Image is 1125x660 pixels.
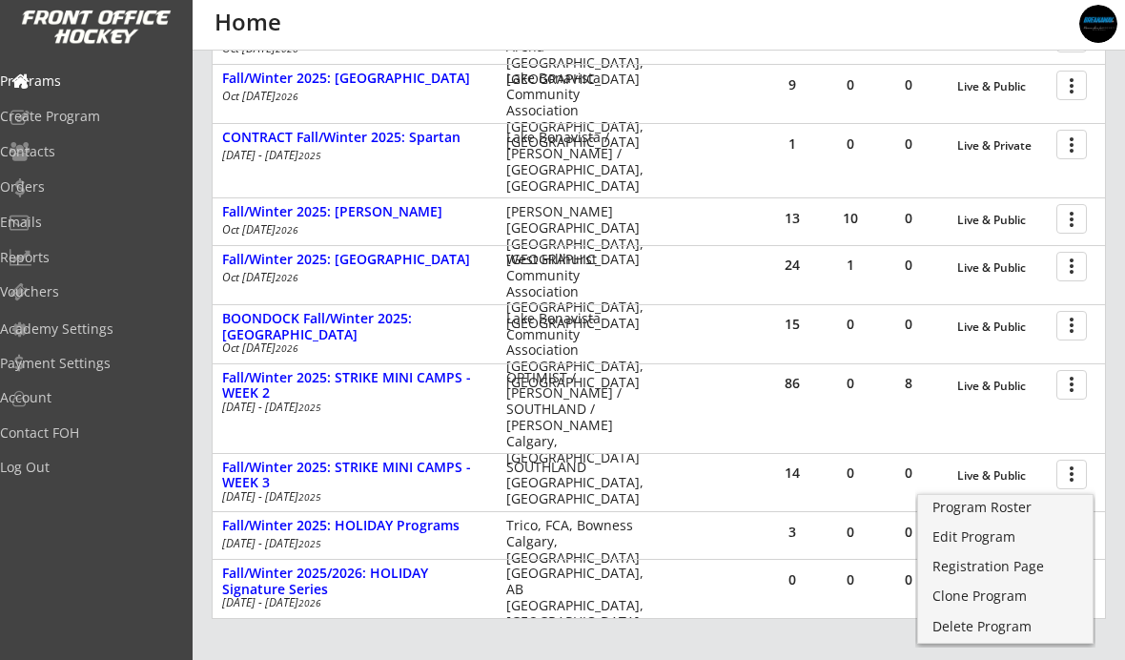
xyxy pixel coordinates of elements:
[276,90,298,103] em: 2026
[880,78,937,92] div: 0
[506,370,653,466] div: OPTIMIST / [PERSON_NAME] / SOUTHLAND / [PERSON_NAME] Calgary, [GEOGRAPHIC_DATA]
[506,23,653,87] div: [PERSON_NAME] Arena [GEOGRAPHIC_DATA], [GEOGRAPHIC_DATA]
[957,469,1047,483] div: Live & Public
[957,380,1047,393] div: Live & Public
[764,377,821,390] div: 86
[506,460,653,507] div: SOUTHLAND [GEOGRAPHIC_DATA], [GEOGRAPHIC_DATA]
[222,342,481,354] div: Oct [DATE]
[222,491,481,503] div: [DATE] - [DATE]
[932,620,1078,633] div: Delete Program
[1056,370,1087,400] button: more_vert
[222,130,486,146] div: CONTRACT Fall/Winter 2025: Spartan
[222,538,481,549] div: [DATE] - [DATE]
[957,139,1047,153] div: Live & Private
[822,212,879,225] div: 10
[1056,130,1087,159] button: more_vert
[880,377,937,390] div: 8
[298,149,321,162] em: 2025
[222,518,486,534] div: Fall/Winter 2025: HOLIDAY Programs
[957,80,1047,93] div: Live & Public
[822,526,879,539] div: 0
[880,137,937,151] div: 0
[506,518,653,566] div: Trico, FCA, Bowness Calgary, [GEOGRAPHIC_DATA]
[880,212,937,225] div: 0
[222,460,486,492] div: Fall/Winter 2025: STRIKE MINI CAMPS - WEEK 3
[880,526,937,539] div: 0
[222,71,486,87] div: Fall/Winter 2025: [GEOGRAPHIC_DATA]
[506,130,653,194] div: Lake Bonavista / [PERSON_NAME] / [GEOGRAPHIC_DATA], [GEOGRAPHIC_DATA]
[276,341,298,355] em: 2026
[822,258,879,272] div: 1
[298,401,321,414] em: 2025
[764,573,821,587] div: 0
[1056,204,1087,234] button: more_vert
[764,526,821,539] div: 3
[222,204,486,220] div: Fall/Winter 2025: [PERSON_NAME]
[222,252,486,268] div: Fall/Winter 2025: [GEOGRAPHIC_DATA]
[276,271,298,284] em: 2026
[822,78,879,92] div: 0
[880,466,937,480] div: 0
[506,566,653,629] div: [GEOGRAPHIC_DATA], AB [GEOGRAPHIC_DATA], [GEOGRAPHIC_DATA]
[932,589,1078,603] div: Clone Program
[276,223,298,237] em: 2026
[932,501,1078,514] div: Program Roster
[822,377,879,390] div: 0
[764,258,821,272] div: 24
[506,252,653,332] div: West Hillhurst Community Association [GEOGRAPHIC_DATA], [GEOGRAPHIC_DATA]
[764,318,821,331] div: 15
[222,91,481,102] div: Oct [DATE]
[880,318,937,331] div: 0
[506,204,653,268] div: [PERSON_NAME][GEOGRAPHIC_DATA] [GEOGRAPHIC_DATA], [GEOGRAPHIC_DATA]
[222,311,486,343] div: BOONDOCK Fall/Winter 2025: [GEOGRAPHIC_DATA]
[764,78,821,92] div: 9
[298,596,321,609] em: 2026
[298,490,321,504] em: 2025
[222,597,481,608] div: [DATE] - [DATE]
[506,71,653,151] div: Lake Bonavista Community Association [GEOGRAPHIC_DATA], [GEOGRAPHIC_DATA]
[222,43,481,54] div: Oct [DATE]
[918,495,1093,524] a: Program Roster
[957,320,1047,334] div: Live & Public
[822,466,879,480] div: 0
[298,537,321,550] em: 2025
[764,466,821,480] div: 14
[918,525,1093,553] a: Edit Program
[957,261,1047,275] div: Live & Public
[222,370,486,402] div: Fall/Winter 2025: STRIKE MINI CAMPS - WEEK 2
[764,137,821,151] div: 1
[222,224,481,236] div: Oct [DATE]
[1056,311,1087,340] button: more_vert
[880,573,937,587] div: 0
[822,318,879,331] div: 0
[822,573,879,587] div: 0
[222,150,481,161] div: [DATE] - [DATE]
[222,402,481,413] div: [DATE] - [DATE]
[764,212,821,225] div: 13
[1056,71,1087,100] button: more_vert
[506,311,653,391] div: Lake Bonavista Community Association [GEOGRAPHIC_DATA], [GEOGRAPHIC_DATA]
[822,137,879,151] div: 0
[1056,252,1087,281] button: more_vert
[880,258,937,272] div: 0
[932,530,1078,544] div: Edit Program
[222,272,481,283] div: Oct [DATE]
[932,560,1078,573] div: Registration Page
[1056,460,1087,489] button: more_vert
[957,214,1047,227] div: Live & Public
[222,566,486,598] div: Fall/Winter 2025/2026: HOLIDAY Signature Series
[918,554,1093,583] a: Registration Page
